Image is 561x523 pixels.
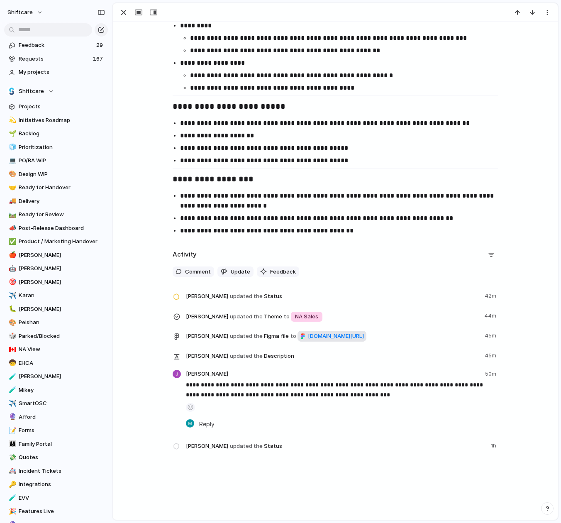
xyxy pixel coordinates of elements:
button: 🧒 [7,359,16,367]
span: 45m [485,350,498,360]
span: NA Sales [295,313,318,321]
div: 🧪Mikey [4,384,108,396]
span: 45m [485,330,498,340]
button: 💸 [7,453,16,462]
span: Features Live [19,507,105,516]
button: 🧪 [7,372,16,381]
button: 🧪 [7,494,16,502]
span: Feedback [270,268,296,276]
button: Feedback [257,266,299,277]
span: Post-Release Dashboard [19,224,105,232]
button: ✈️ [7,399,16,408]
span: [PERSON_NAME] [186,313,228,321]
a: 🤖[PERSON_NAME] [4,262,108,275]
a: 🍎[PERSON_NAME] [4,249,108,261]
span: Family Portal [19,440,105,448]
span: Figma file [186,330,480,342]
button: 🔑 [7,480,16,489]
div: 💸Quotes [4,451,108,464]
span: Requests [19,55,90,63]
button: 🎨 [7,170,16,178]
span: 42m [485,290,498,300]
button: 🍎 [7,251,16,259]
div: 🎯 [9,277,15,287]
a: 👪Family Portal [4,438,108,450]
span: Update [231,268,250,276]
a: 💻PO/BA WIP [4,154,108,167]
button: 🧪 [7,386,16,394]
a: 🛤️Ready for Review [4,208,108,221]
button: 🚚 [7,197,16,205]
div: 🎨 [9,318,15,327]
span: to [290,332,296,340]
button: 💫 [7,116,16,125]
span: Ready for Review [19,210,105,219]
span: Feedback [19,41,94,49]
button: 🐛 [7,305,16,313]
div: 🍎 [9,250,15,260]
span: 50m [485,370,498,378]
span: 44m [484,310,498,320]
div: 💫 [9,115,15,125]
button: 🧊 [7,143,16,152]
span: [PERSON_NAME] [186,292,228,301]
span: [DOMAIN_NAME][URL] [308,332,364,340]
a: 🇨🇦NA View [4,343,108,356]
span: 167 [93,55,105,63]
div: 🤝 [9,183,15,193]
button: ✈️ [7,291,16,300]
div: 🚑Incident Tickets [4,465,108,477]
a: Feedback29 [4,39,108,51]
h2: Activity [173,250,197,259]
a: 💫Initiatives Roadmap [4,114,108,127]
span: to [284,313,290,321]
a: 📝Forms [4,424,108,437]
span: [PERSON_NAME] [19,305,105,313]
span: Theme [186,310,479,323]
div: 🌱 [9,129,15,139]
a: My projects [4,66,108,78]
button: 🤝 [7,183,16,192]
div: 🛤️ [9,210,15,220]
span: Incident Tickets [19,467,105,475]
button: Shiftcare [4,85,108,98]
span: Status [186,440,486,452]
div: 🐛[PERSON_NAME] [4,303,108,315]
div: 🎨Peishan [4,316,108,329]
div: 📝 [9,426,15,435]
div: 💸 [9,453,15,462]
div: 🤝Ready for Handover [4,181,108,194]
span: updated the [230,442,263,450]
button: shiftcare [4,6,47,19]
div: 🚚 [9,196,15,206]
div: 📣 [9,223,15,233]
span: Karan [19,291,105,300]
div: 🎉Features Live [4,505,108,518]
span: updated the [230,292,263,301]
div: 🧪EVV [4,492,108,504]
a: 🌱Backlog [4,127,108,140]
button: 📝 [7,426,16,435]
div: 🧪[PERSON_NAME] [4,370,108,383]
span: updated the [230,313,263,321]
a: ✈️Karan [4,289,108,302]
span: updated the [230,332,263,340]
span: [PERSON_NAME] [186,332,228,340]
button: 🛤️ [7,210,16,219]
span: Comment [185,268,211,276]
a: 🧊Prioritization [4,141,108,154]
span: Backlog [19,130,105,138]
div: 🎨Design WIP [4,168,108,181]
span: 29 [96,41,105,49]
a: 🎲Parked/Blocked [4,330,108,342]
span: Status [186,290,480,302]
a: 🎯[PERSON_NAME] [4,276,108,288]
span: Design WIP [19,170,105,178]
